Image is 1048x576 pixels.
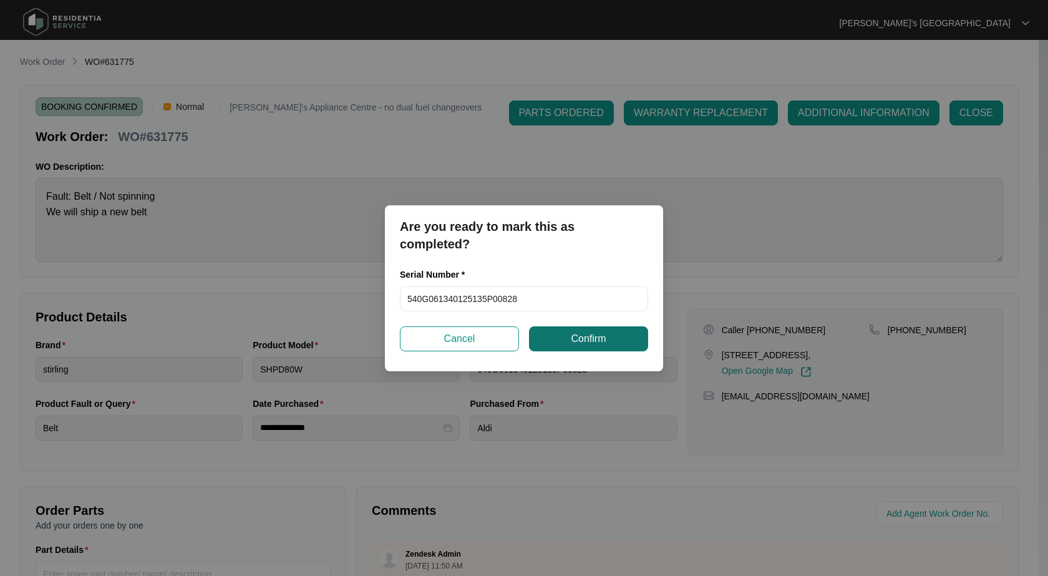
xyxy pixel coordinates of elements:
[571,331,606,346] span: Confirm
[400,326,519,351] button: Cancel
[529,326,648,351] button: Confirm
[444,331,475,346] span: Cancel
[400,218,648,235] p: Are you ready to mark this as
[400,235,648,253] p: completed?
[400,268,474,281] label: Serial Number *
